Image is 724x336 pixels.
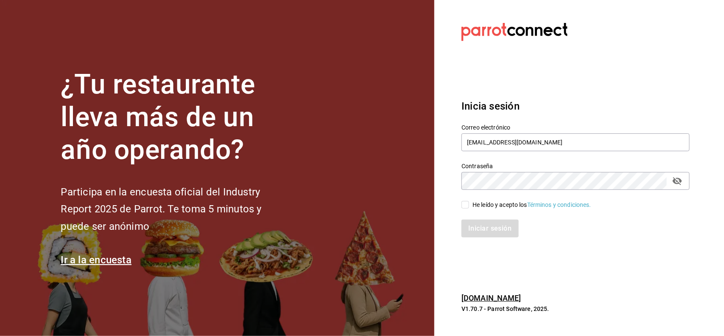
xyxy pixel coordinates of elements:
[461,133,690,151] input: Ingresa tu correo electrónico
[461,99,690,114] h3: Inicia sesión
[61,184,290,235] h2: Participa en la encuesta oficial del Industry Report 2025 de Parrot. Te toma 5 minutos y puede se...
[461,305,690,313] p: V1.70.7 - Parrot Software, 2025.
[461,294,521,302] a: [DOMAIN_NAME]
[461,125,690,131] label: Correo electrónico
[527,201,591,208] a: Términos y condiciones.
[461,164,690,169] label: Contraseña
[670,174,685,188] button: passwordField
[61,254,131,266] a: Ir a la encuesta
[472,200,591,209] div: He leído y acepto los
[61,68,290,166] h1: ¿Tu restaurante lleva más de un año operando?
